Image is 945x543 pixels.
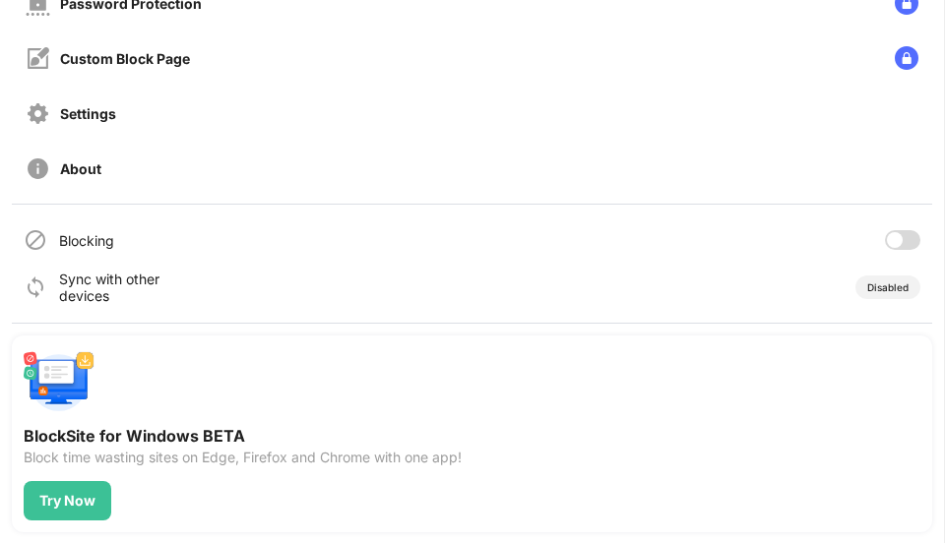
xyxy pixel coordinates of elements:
[26,46,50,71] img: customize-block-page-off.svg
[24,228,47,252] img: blocking-icon.svg
[60,105,116,122] div: Settings
[24,275,47,299] img: sync-icon.svg
[59,232,114,249] div: Blocking
[26,156,50,181] img: about-off.svg
[39,493,95,509] div: Try Now
[60,160,101,177] div: About
[867,281,909,293] div: Disabled
[24,426,920,446] div: BlockSite for Windows BETA
[24,347,94,418] img: push-desktop.svg
[895,46,918,70] img: lock-menu.svg
[26,101,50,126] img: settings-off.svg
[60,50,190,67] div: Custom Block Page
[24,450,920,465] div: Block time wasting sites on Edge, Firefox and Chrome with one app!
[59,271,160,304] div: Sync with other devices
